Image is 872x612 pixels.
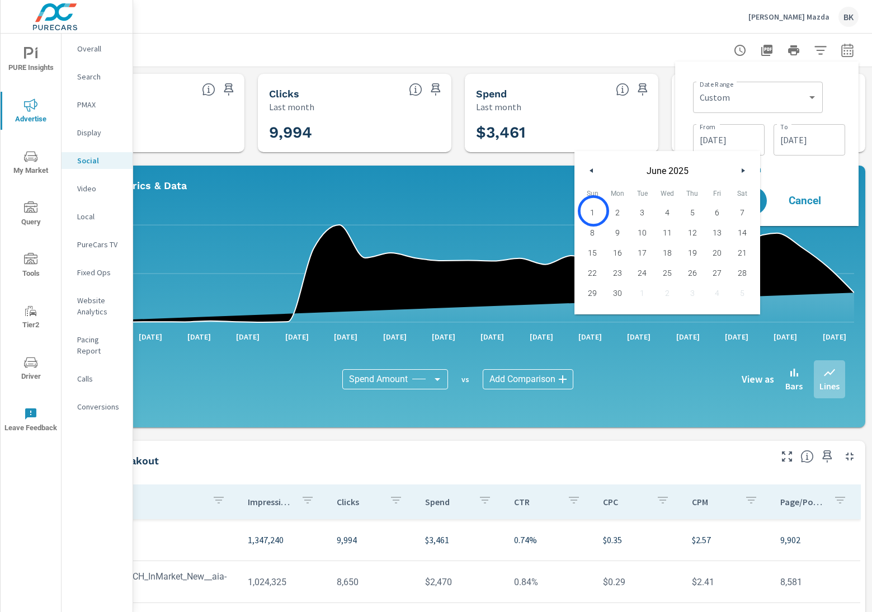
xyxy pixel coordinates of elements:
[77,183,124,194] p: Video
[64,496,203,507] p: Campaign
[337,533,408,547] p: 9,994
[4,201,58,229] span: Query
[715,203,719,223] span: 6
[690,203,695,223] span: 5
[409,83,422,96] span: The number of times an ad was clicked by a consumer.
[77,334,124,356] p: Pacing Report
[269,100,314,114] p: Last month
[588,263,597,283] span: 22
[375,331,414,342] p: [DATE]
[603,496,647,507] p: CPC
[448,374,483,384] p: vs
[77,295,124,317] p: Website Analytics
[729,203,755,223] button: 7
[483,369,573,389] div: Add Comparison
[663,263,672,283] span: 25
[713,223,722,243] span: 13
[616,83,629,96] span: The amount of money spent on advertising during the period.
[416,568,505,596] td: $2,470
[713,243,722,263] span: 20
[729,185,755,203] span: Sat
[77,71,124,82] p: Search
[590,203,595,223] span: 1
[785,379,803,393] p: Bars
[740,203,744,223] span: 7
[729,223,755,243] button: 14
[425,533,496,547] p: $3,461
[692,496,736,507] p: CPM
[349,374,408,385] span: Spend Amount
[180,331,219,342] p: [DATE]
[713,263,722,283] span: 27
[655,263,680,283] button: 25
[634,81,652,98] span: Save this to your personalized report
[615,203,620,223] span: 2
[580,203,605,223] button: 1
[603,533,674,547] p: $0.35
[638,263,647,283] span: 24
[663,243,672,263] span: 18
[326,331,365,342] p: [DATE]
[705,185,730,203] span: Fri
[780,496,824,507] p: Page/Post Action
[693,162,845,176] p: + Add comparison
[783,196,827,206] span: Cancel
[738,263,747,283] span: 28
[4,98,58,126] span: Advertise
[630,263,655,283] button: 24
[748,12,829,22] p: [PERSON_NAME] Mazda
[476,123,647,142] h3: $3,461
[766,331,805,342] p: [DATE]
[778,448,796,465] button: Make Fullscreen
[62,180,133,197] div: Video
[605,203,630,223] button: 2
[783,39,805,62] button: Print Report
[688,243,697,263] span: 19
[62,40,133,57] div: Overall
[819,379,840,393] p: Lines
[62,152,133,169] div: Social
[668,331,708,342] p: [DATE]
[663,223,672,243] span: 11
[4,253,58,280] span: Tools
[655,203,680,223] button: 4
[505,568,594,596] td: 0.84%
[514,533,585,547] p: 0.74%
[337,496,381,507] p: Clicks
[277,331,317,342] p: [DATE]
[800,450,814,463] span: This is a summary of Social performance results by campaign. Each column can be sorted.
[655,243,680,263] button: 18
[4,150,58,177] span: My Market
[62,292,133,320] div: Website Analytics
[77,43,124,54] p: Overall
[738,243,747,263] span: 21
[588,283,597,303] span: 29
[771,568,860,596] td: 8,581
[780,533,851,547] p: 9,902
[4,407,58,435] span: Leave Feedback
[580,263,605,283] button: 22
[613,263,622,283] span: 23
[4,47,58,74] span: PURE Insights
[705,203,730,223] button: 6
[228,331,267,342] p: [DATE]
[77,155,124,166] p: Social
[655,223,680,243] button: 11
[248,533,319,547] p: 1,347,240
[62,331,133,359] div: Pacing Report
[62,68,133,85] div: Search
[838,7,859,27] div: BK
[77,99,124,110] p: PMAX
[342,369,448,389] div: Spend Amount
[62,123,233,142] h3: 1,347,240
[605,185,630,203] span: Mon
[613,283,622,303] span: 30
[269,88,299,100] h5: Clicks
[818,448,836,465] span: Save this to your personalized report
[613,243,622,263] span: 16
[77,239,124,250] p: PureCars TV
[594,568,683,596] td: $0.29
[248,496,292,507] p: Impressions
[680,185,705,203] span: Thu
[571,331,610,342] p: [DATE]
